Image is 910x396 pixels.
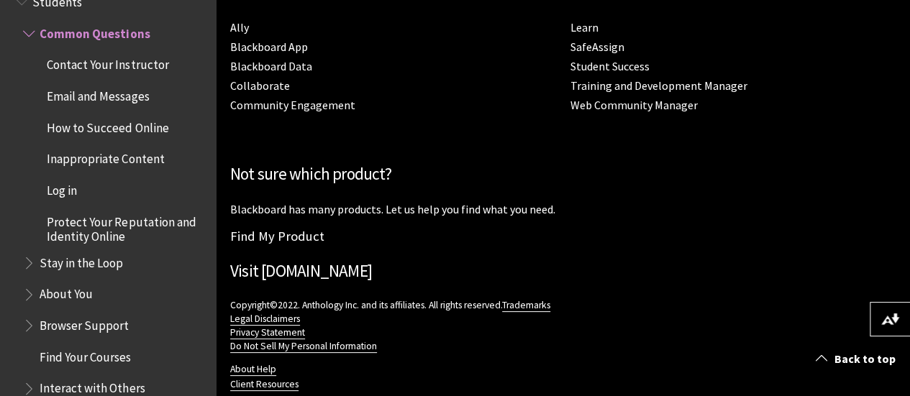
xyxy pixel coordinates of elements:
a: Learn [570,20,599,35]
span: Protect Your Reputation and Identity Online [47,210,206,244]
a: Ally [230,20,249,35]
a: Community Engagement [230,98,355,113]
a: Client Resources [230,378,299,391]
a: Training and Development Manager [570,78,747,93]
a: Trademarks [502,299,550,312]
p: Blackboard has many products. Let us help you find what you need. [230,201,896,217]
a: Visit [DOMAIN_NAME] [230,260,372,281]
span: Log in [47,178,77,198]
a: Web Community Manager [570,98,698,113]
a: Blackboard App [230,40,308,55]
span: How to Succeed Online [47,116,168,135]
span: Email and Messages [47,84,149,103]
a: Legal Disclaimers [230,313,300,326]
a: Back to top [805,346,910,372]
span: Find Your Courses [40,345,131,364]
span: Stay in the Loop [40,251,123,270]
span: About You [40,282,93,302]
span: Contact Your Instructor [47,53,168,73]
h2: Not sure which product? [230,162,896,187]
p: Copyright©2022. Anthology Inc. and its affiliates. All rights reserved. [230,298,896,353]
span: Common Questions [40,22,150,41]
a: SafeAssign [570,40,624,55]
span: Inappropriate Content [47,147,164,167]
span: Browser Support [40,313,129,333]
a: Privacy Statement [230,326,305,339]
a: Student Success [570,59,650,74]
a: Collaborate [230,78,290,93]
a: Blackboard Data [230,59,312,74]
a: About Help [230,363,276,376]
a: Find My Product [230,228,324,244]
span: Interact with Others [40,377,145,396]
a: Do Not Sell My Personal Information [230,340,377,353]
